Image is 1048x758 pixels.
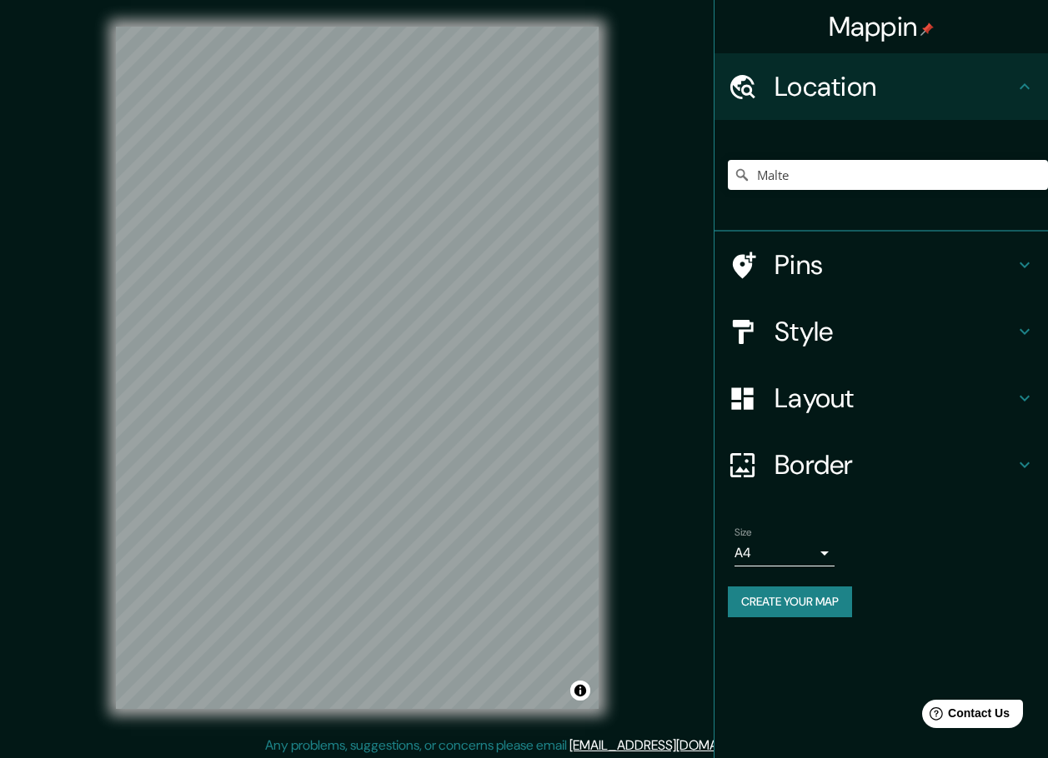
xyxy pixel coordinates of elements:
a: [EMAIL_ADDRESS][DOMAIN_NAME] [569,736,775,754]
p: Any problems, suggestions, or concerns please email . [265,736,778,756]
img: pin-icon.png [920,22,934,36]
h4: Layout [775,381,1015,415]
label: Size [735,526,752,540]
div: Style [715,298,1048,365]
div: Border [715,431,1048,498]
h4: Mappin [829,10,935,43]
input: Pick your city or area [728,160,1048,190]
button: Toggle attribution [570,681,590,701]
h4: Border [775,448,1015,481]
button: Create your map [728,586,852,617]
canvas: Map [116,27,599,709]
div: Pins [715,232,1048,298]
h4: Style [775,315,1015,348]
div: Layout [715,365,1048,431]
iframe: Help widget launcher [900,693,1030,740]
div: A4 [735,540,835,566]
div: Location [715,53,1048,120]
h4: Pins [775,248,1015,282]
h4: Location [775,70,1015,103]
